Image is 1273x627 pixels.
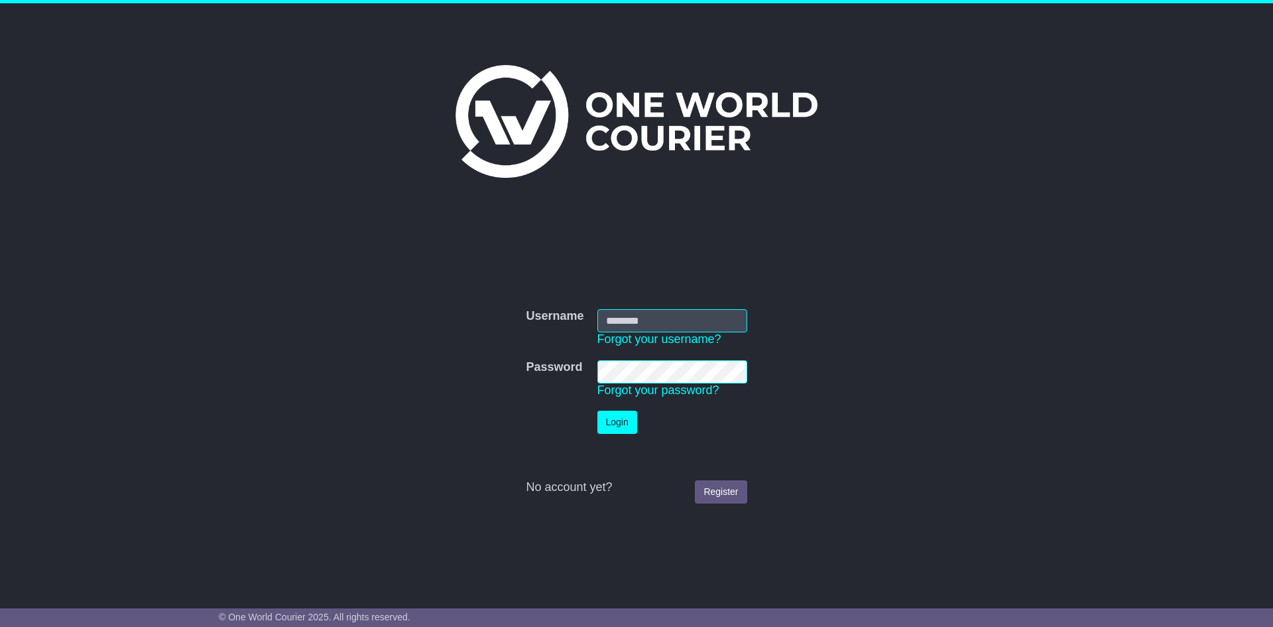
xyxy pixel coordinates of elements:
span: © One World Courier 2025. All rights reserved. [219,612,410,622]
a: Forgot your username? [597,332,721,346]
button: Login [597,411,637,434]
img: One World [455,65,818,178]
div: No account yet? [526,480,747,495]
label: Password [526,360,582,375]
label: Username [526,309,583,324]
a: Forgot your password? [597,383,719,397]
a: Register [695,480,747,504]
